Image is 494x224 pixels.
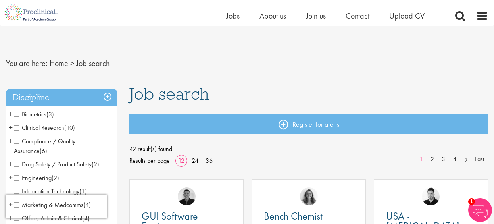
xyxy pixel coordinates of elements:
[14,160,99,168] span: Drug Safety / Product Safety
[129,83,209,104] span: Job search
[438,155,449,164] a: 3
[129,143,488,155] span: 42 result(s) found
[471,155,488,164] a: Last
[468,198,492,222] img: Chatbot
[76,58,110,68] span: Job search
[300,187,318,205] img: Jackie Cerchio
[50,58,68,68] a: breadcrumb link
[14,160,92,168] span: Drug Safety / Product Safety
[189,156,201,165] a: 24
[427,155,438,164] a: 2
[14,174,52,182] span: Engineering
[14,110,46,118] span: Biometrics
[14,187,87,195] span: Information Technology
[46,110,54,118] span: (3)
[306,11,326,21] a: Join us
[92,160,99,168] span: (2)
[52,174,59,182] span: (2)
[14,187,79,195] span: Information Technology
[79,187,87,195] span: (1)
[264,211,354,221] a: Bench Chemist
[178,187,196,205] img: Christian Andersen
[264,209,323,223] span: Bench Chemist
[6,195,107,218] iframe: reCAPTCHA
[14,174,59,182] span: Engineering
[175,156,187,165] a: 12
[226,11,240,21] a: Jobs
[14,110,54,118] span: Biometrics
[9,158,13,170] span: +
[14,124,75,132] span: Clinical Research
[6,89,117,106] h3: Discipline
[14,124,64,132] span: Clinical Research
[203,156,215,165] a: 36
[9,108,13,120] span: +
[129,155,170,167] span: Results per page
[468,198,475,205] span: 1
[70,58,74,68] span: >
[415,155,427,164] a: 1
[449,155,460,164] a: 4
[9,135,13,147] span: +
[9,122,13,133] span: +
[422,187,440,205] img: Anderson Maldonado
[64,124,75,132] span: (10)
[6,58,48,68] span: You are here:
[9,172,13,183] span: +
[40,147,47,155] span: (6)
[346,11,369,21] a: Contact
[129,114,488,134] a: Register for alerts
[259,11,286,21] a: About us
[389,11,425,21] a: Upload CV
[14,137,75,155] span: Compliance / Quality Assurance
